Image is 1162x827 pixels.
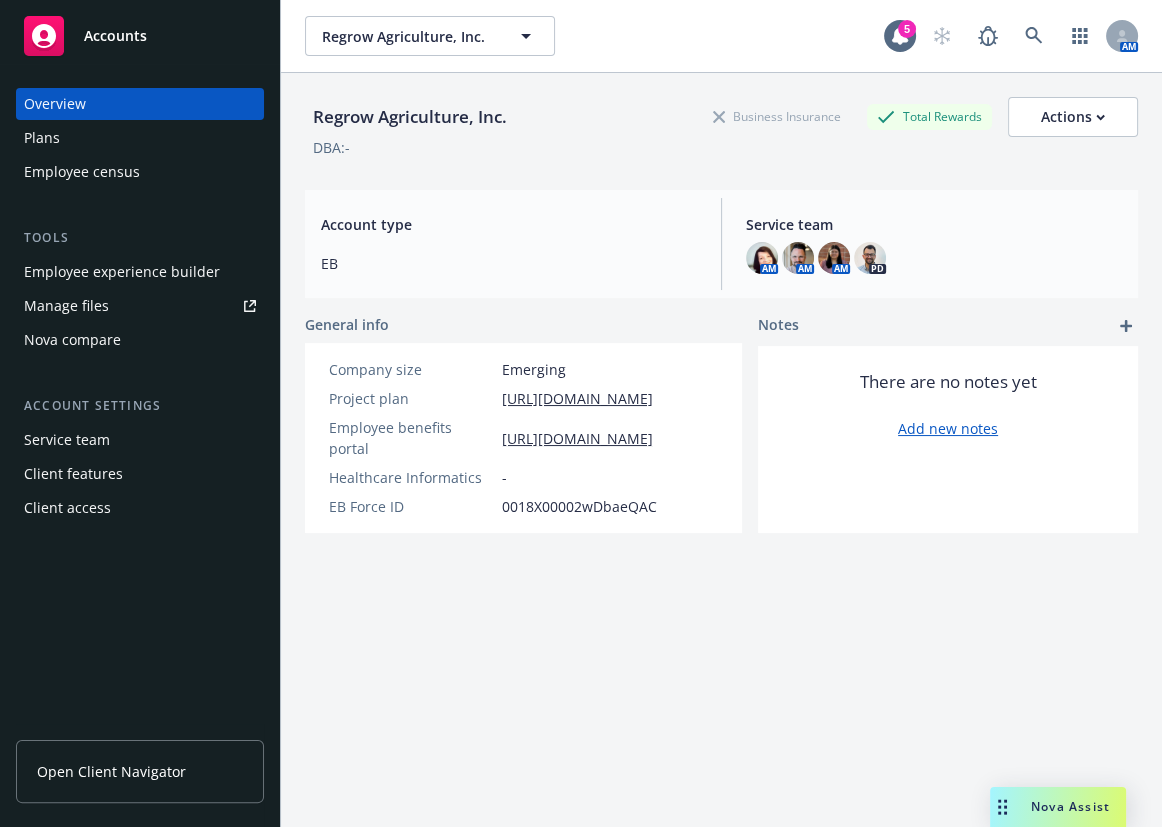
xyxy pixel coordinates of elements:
div: Tools [16,228,264,248]
div: Manage files [24,290,109,322]
div: Business Insurance [703,104,851,129]
a: Employee experience builder [16,256,264,288]
img: photo [854,242,886,274]
img: photo [782,242,814,274]
div: Drag to move [990,787,1015,827]
span: Service team [746,214,1122,235]
div: Account settings [16,396,264,416]
div: Overview [24,88,86,120]
span: Account type [321,214,697,235]
a: add [1114,314,1138,338]
div: 5 [898,20,916,38]
div: Employee census [24,156,140,188]
span: Accounts [84,28,147,44]
span: Regrow Agriculture, Inc. [322,26,495,47]
a: Report a Bug [968,16,1008,56]
span: - [502,467,507,488]
div: Healthcare Informatics [329,467,494,488]
span: Emerging [502,359,566,380]
img: photo [746,242,778,274]
div: Total Rewards [867,104,992,129]
button: Regrow Agriculture, Inc. [305,16,555,56]
span: Nova Assist [1031,798,1110,815]
a: Manage files [16,290,264,322]
a: Switch app [1060,16,1100,56]
div: Regrow Agriculture, Inc. [305,104,515,130]
div: Employee experience builder [24,256,220,288]
div: EB Force ID [329,496,494,517]
a: Add new notes [898,418,998,439]
div: Project plan [329,388,494,409]
a: Client features [16,458,264,490]
a: Nova compare [16,324,264,356]
div: DBA: - [313,137,350,158]
a: Client access [16,492,264,524]
div: Employee benefits portal [329,417,494,459]
div: Client access [24,492,111,524]
div: Client features [24,458,123,490]
div: Service team [24,424,110,456]
span: 0018X00002wDbaeQAC [502,496,657,517]
a: Start snowing [922,16,962,56]
a: Employee census [16,156,264,188]
div: Actions [1041,98,1105,136]
img: photo [818,242,850,274]
a: Accounts [16,8,264,64]
a: [URL][DOMAIN_NAME] [502,428,653,449]
a: Service team [16,424,264,456]
div: Plans [24,122,60,154]
span: There are no notes yet [860,370,1037,394]
button: Actions [1008,97,1138,137]
span: Notes [758,314,799,338]
a: Overview [16,88,264,120]
div: Nova compare [24,324,121,356]
span: General info [305,314,389,335]
button: Nova Assist [990,787,1126,827]
span: EB [321,253,697,274]
a: [URL][DOMAIN_NAME] [502,388,653,409]
div: Company size [329,359,494,380]
a: Plans [16,122,264,154]
span: Open Client Navigator [37,761,186,782]
a: Search [1014,16,1054,56]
